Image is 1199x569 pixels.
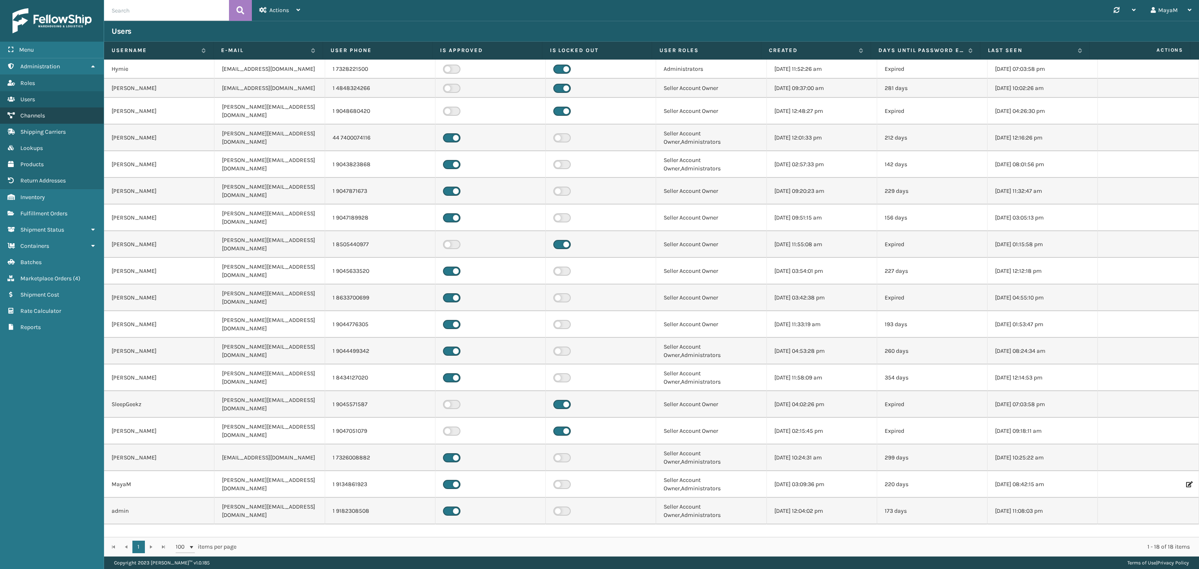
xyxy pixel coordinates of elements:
[104,444,214,471] td: [PERSON_NAME]
[20,275,72,282] span: Marketplace Orders
[767,444,877,471] td: [DATE] 10:24:31 am
[325,471,435,498] td: 1 9134861923
[214,258,325,284] td: [PERSON_NAME][EMAIL_ADDRESS][DOMAIN_NAME]
[325,231,435,258] td: 1 8505440977
[73,275,80,282] span: ( 4 )
[325,98,435,125] td: 1 9048680420
[656,311,766,338] td: Seller Account Owner
[104,471,214,498] td: MayaM
[656,391,766,418] td: Seller Account Owner
[1127,557,1189,569] div: |
[877,151,988,178] td: 142 days
[104,338,214,364] td: [PERSON_NAME]
[104,284,214,311] td: [PERSON_NAME]
[214,151,325,178] td: [PERSON_NAME][EMAIL_ADDRESS][DOMAIN_NAME]
[659,47,754,54] label: User Roles
[214,338,325,364] td: [PERSON_NAME][EMAIL_ADDRESS][DOMAIN_NAME]
[214,178,325,205] td: [PERSON_NAME][EMAIL_ADDRESS][DOMAIN_NAME]
[325,498,435,524] td: 1 9182308508
[12,8,92,33] img: logo
[656,258,766,284] td: Seller Account Owner
[214,60,325,79] td: [EMAIL_ADDRESS][DOMAIN_NAME]
[988,79,1098,98] td: [DATE] 10:02:26 am
[104,311,214,338] td: [PERSON_NAME]
[104,178,214,205] td: [PERSON_NAME]
[656,79,766,98] td: Seller Account Owner
[988,47,1074,54] label: Last Seen
[214,98,325,125] td: [PERSON_NAME][EMAIL_ADDRESS][DOMAIN_NAME]
[325,364,435,391] td: 1 8434127020
[877,98,988,125] td: Expired
[988,125,1098,151] td: [DATE] 12:16:26 pm
[104,418,214,444] td: [PERSON_NAME]
[325,391,435,418] td: 1 9045571587
[325,284,435,311] td: 1 8633700699
[214,205,325,231] td: [PERSON_NAME][EMAIL_ADDRESS][DOMAIN_NAME]
[877,311,988,338] td: 193 days
[988,151,1098,178] td: [DATE] 08:01:56 pm
[20,177,66,184] span: Return Addresses
[767,284,877,311] td: [DATE] 03:42:38 pm
[877,364,988,391] td: 354 days
[656,98,766,125] td: Seller Account Owner
[656,498,766,524] td: Seller Account Owner,Administrators
[656,418,766,444] td: Seller Account Owner
[767,364,877,391] td: [DATE] 11:58:09 am
[1157,560,1189,566] a: Privacy Policy
[1092,43,1188,57] span: Actions
[1127,560,1156,566] a: Terms of Use
[20,145,43,152] span: Lookups
[20,194,45,201] span: Inventory
[988,471,1098,498] td: [DATE] 08:42:15 am
[269,7,289,14] span: Actions
[877,60,988,79] td: Expired
[656,205,766,231] td: Seller Account Owner
[20,161,44,168] span: Products
[656,284,766,311] td: Seller Account Owner
[104,231,214,258] td: [PERSON_NAME]
[656,338,766,364] td: Seller Account Owner,Administrators
[988,338,1098,364] td: [DATE] 08:24:34 am
[104,98,214,125] td: [PERSON_NAME]
[988,178,1098,205] td: [DATE] 11:32:47 am
[214,125,325,151] td: [PERSON_NAME][EMAIL_ADDRESS][DOMAIN_NAME]
[20,226,64,233] span: Shipment Status
[176,541,236,553] span: items per page
[132,541,145,553] a: 1
[325,60,435,79] td: 1 7328221500
[112,47,197,54] label: Username
[214,79,325,98] td: [EMAIL_ADDRESS][DOMAIN_NAME]
[877,258,988,284] td: 227 days
[104,498,214,524] td: admin
[988,258,1098,284] td: [DATE] 12:12:18 pm
[20,96,35,103] span: Users
[988,444,1098,471] td: [DATE] 10:25:22 am
[767,98,877,125] td: [DATE] 12:48:27 pm
[325,151,435,178] td: 1 9043823868
[877,444,988,471] td: 299 days
[325,418,435,444] td: 1 9047051079
[325,125,435,151] td: 44 7400074116
[214,418,325,444] td: [PERSON_NAME][EMAIL_ADDRESS][DOMAIN_NAME]
[767,231,877,258] td: [DATE] 11:55:08 am
[767,338,877,364] td: [DATE] 04:53:28 pm
[878,47,964,54] label: Days until password expires
[214,391,325,418] td: [PERSON_NAME][EMAIL_ADDRESS][DOMAIN_NAME]
[221,47,307,54] label: E-mail
[877,231,988,258] td: Expired
[104,205,214,231] td: [PERSON_NAME]
[767,311,877,338] td: [DATE] 11:33:19 am
[767,498,877,524] td: [DATE] 12:04:02 pm
[877,125,988,151] td: 212 days
[877,471,988,498] td: 220 days
[214,444,325,471] td: [EMAIL_ADDRESS][DOMAIN_NAME]
[20,210,67,217] span: Fulfillment Orders
[104,60,214,79] td: Hymie
[20,307,61,314] span: Rate Calculator
[104,151,214,178] td: [PERSON_NAME]
[19,46,34,53] span: Menu
[767,205,877,231] td: [DATE] 09:51:15 am
[104,364,214,391] td: [PERSON_NAME]
[988,391,1098,418] td: [DATE] 07:03:58 pm
[656,178,766,205] td: Seller Account Owner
